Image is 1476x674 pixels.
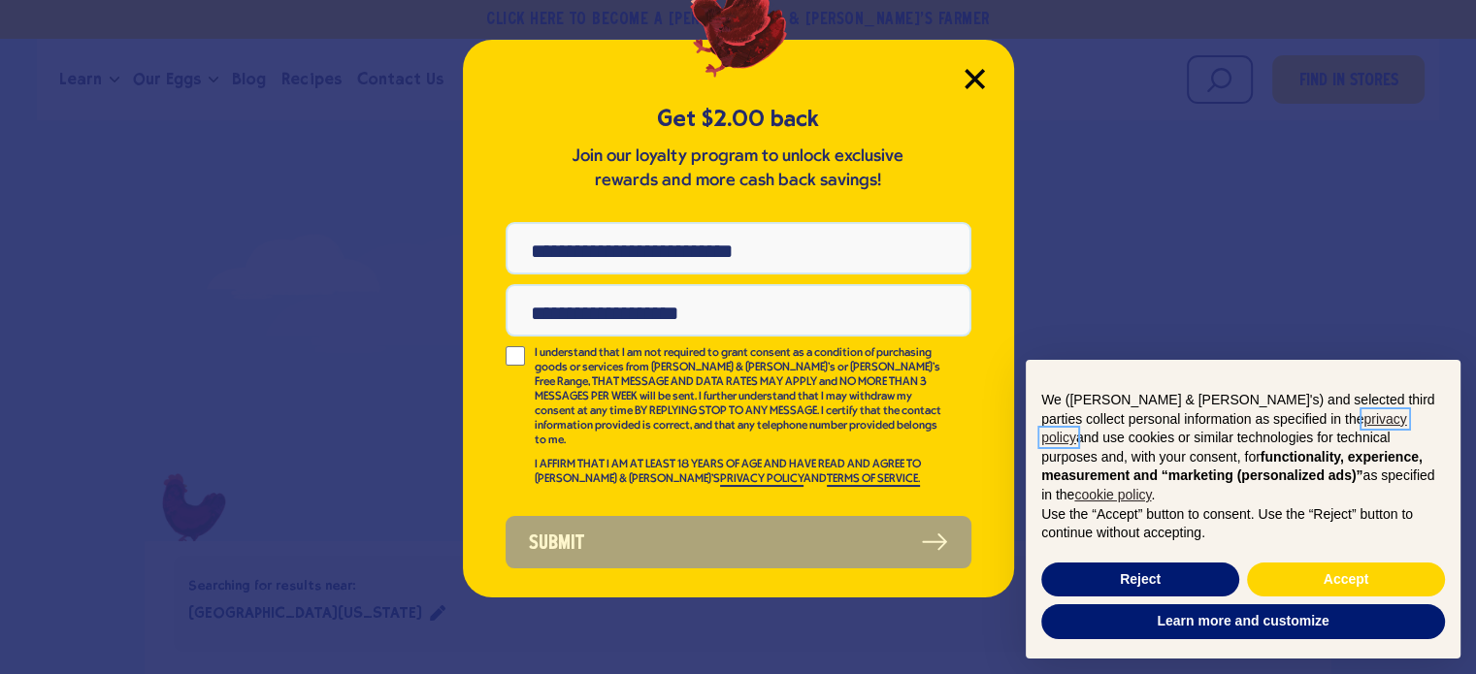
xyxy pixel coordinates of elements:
button: Submit [506,516,971,568]
button: Reject [1041,562,1239,597]
a: TERMS OF SERVICE. [827,473,920,487]
input: I understand that I am not required to grant consent as a condition of purchasing goods or servic... [506,346,525,366]
p: We ([PERSON_NAME] & [PERSON_NAME]'s) and selected third parties collect personal information as s... [1041,391,1445,505]
a: privacy policy [1041,411,1407,446]
p: Join our loyalty program to unlock exclusive rewards and more cash back savings! [569,144,908,193]
button: Accept [1247,562,1445,597]
a: cookie policy [1074,487,1151,502]
button: Close Modal [965,69,985,89]
a: PRIVACY POLICY [720,473,804,487]
h5: Get $2.00 back [506,103,971,135]
button: Learn more and customize [1041,604,1445,639]
p: Use the “Accept” button to consent. Use the “Reject” button to continue without accepting. [1041,505,1445,543]
p: I understand that I am not required to grant consent as a condition of purchasing goods or servic... [535,346,944,448]
p: I AFFIRM THAT I AM AT LEAST 18 YEARS OF AGE AND HAVE READ AND AGREE TO [PERSON_NAME] & [PERSON_NA... [535,458,944,487]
